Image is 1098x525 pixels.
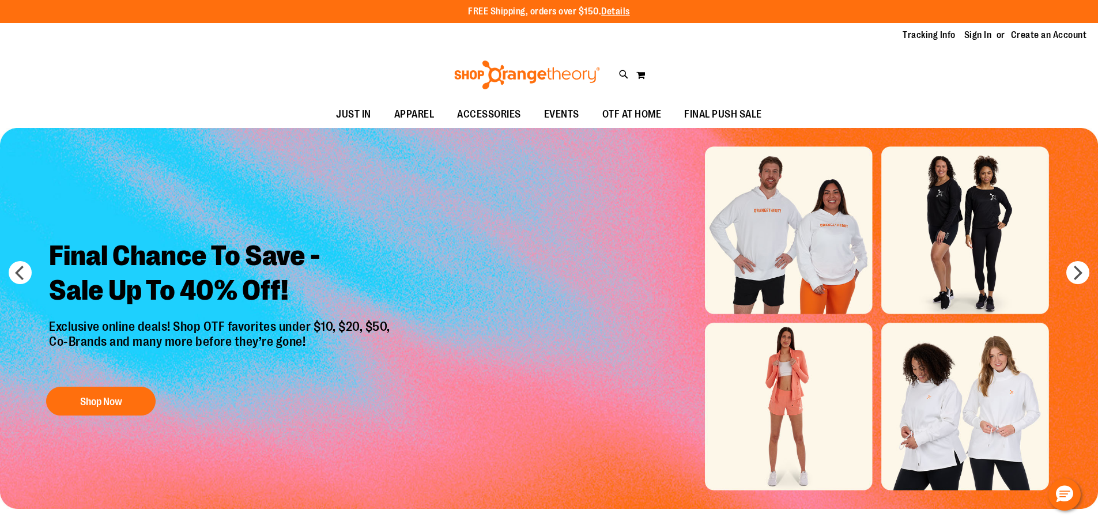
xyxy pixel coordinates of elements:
span: ACCESSORIES [457,101,521,127]
span: EVENTS [544,101,579,127]
a: JUST IN [325,101,383,128]
a: OTF AT HOME [591,101,673,128]
a: Create an Account [1011,29,1087,41]
span: OTF AT HOME [602,101,662,127]
a: Details [601,6,630,17]
a: EVENTS [533,101,591,128]
button: Hello, have a question? Let’s chat. [1048,478,1081,511]
h2: Final Chance To Save - Sale Up To 40% Off! [40,230,402,319]
p: FREE Shipping, orders over $150. [468,5,630,18]
p: Exclusive online deals! Shop OTF favorites under $10, $20, $50, Co-Brands and many more before th... [40,319,402,376]
button: Shop Now [46,387,156,416]
span: JUST IN [336,101,371,127]
a: APPAREL [383,101,446,128]
button: next [1066,261,1089,284]
button: prev [9,261,32,284]
a: FINAL PUSH SALE [673,101,773,128]
span: APPAREL [394,101,435,127]
a: ACCESSORIES [446,101,533,128]
a: Tracking Info [903,29,956,41]
span: FINAL PUSH SALE [684,101,762,127]
a: Final Chance To Save -Sale Up To 40% Off! Exclusive online deals! Shop OTF favorites under $10, $... [40,230,402,422]
img: Shop Orangetheory [452,61,602,89]
a: Sign In [964,29,992,41]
